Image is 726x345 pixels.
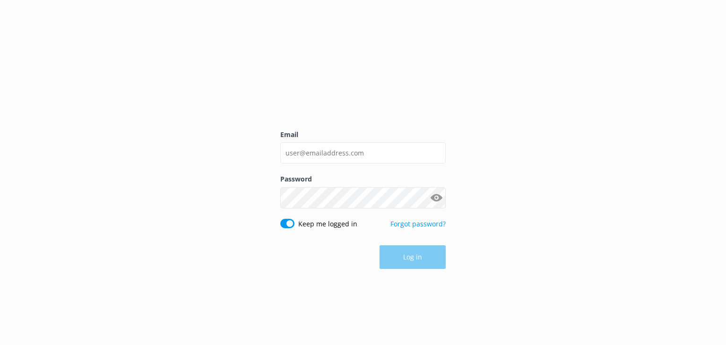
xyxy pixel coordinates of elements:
[280,142,446,164] input: user@emailaddress.com
[390,219,446,228] a: Forgot password?
[427,188,446,207] button: Show password
[298,219,357,229] label: Keep me logged in
[280,129,446,140] label: Email
[280,174,446,184] label: Password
